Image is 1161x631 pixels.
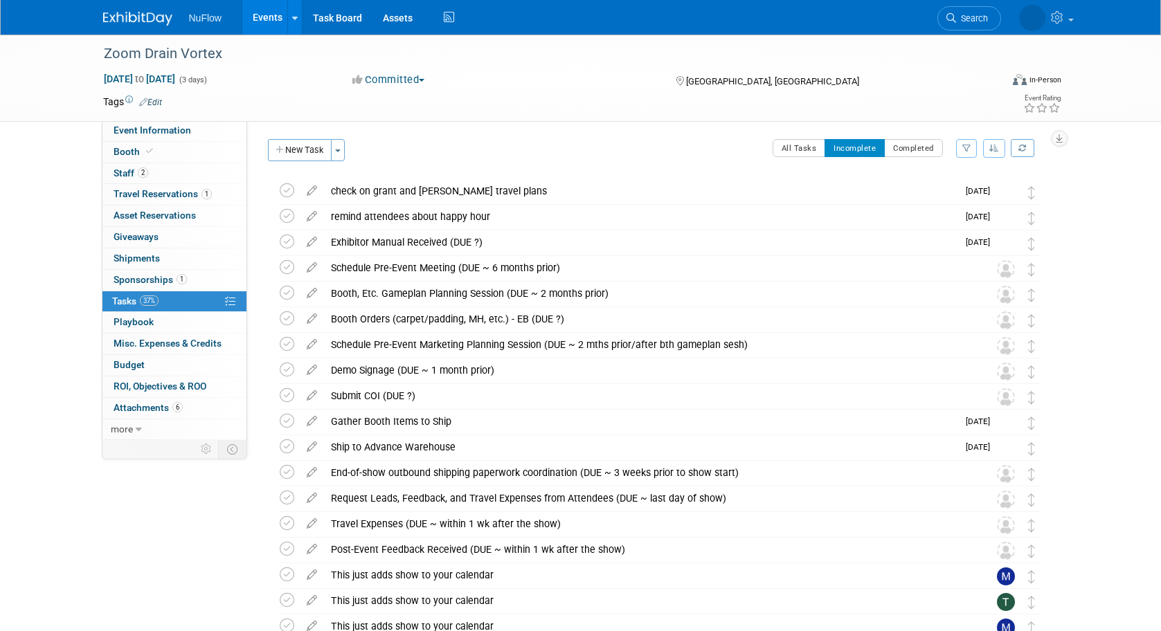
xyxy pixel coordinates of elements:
i: Move task [1028,468,1035,481]
a: more [102,419,246,440]
i: Move task [1028,391,1035,404]
span: Attachments [114,402,183,413]
span: [DATE] [966,417,997,426]
div: Schedule Pre-Event Marketing Planning Session (DUE ~ 2 mths prior/after bth gameplan sesh) [324,333,969,356]
span: [DATE] [966,237,997,247]
img: Format-Inperson.png [1013,74,1027,85]
button: New Task [268,139,332,161]
img: Craig Choisser [997,414,1015,432]
span: more [111,423,133,435]
div: Event Format [919,72,1062,93]
a: edit [300,287,324,300]
span: Budget [114,359,145,370]
a: Asset Reservations [102,205,246,226]
div: This just adds show to your calendar [324,563,969,587]
span: [DATE] [DATE] [103,73,176,85]
i: Move task [1028,237,1035,250]
img: Unassigned [997,337,1015,355]
span: Misc. Expenses & Credits [114,338,222,349]
a: edit [300,492,324,504]
div: Gather Booth Items to Ship [324,410,957,433]
button: Incomplete [825,139,885,157]
a: edit [300,415,324,428]
div: This just adds show to your calendar [324,589,969,612]
i: Move task [1028,289,1035,302]
button: All Tasks [773,139,826,157]
img: Craig Choisser [997,235,1015,253]
div: Ship to Advance Warehouse [324,435,957,459]
a: Refresh [1011,139,1034,157]
div: Exhibitor Manual Received (DUE ?) [324,230,957,254]
span: Shipments [114,253,160,264]
a: edit [300,364,324,376]
button: Completed [884,139,943,157]
i: Move task [1028,186,1035,199]
button: Committed [348,73,430,87]
span: [DATE] [966,186,997,196]
span: NuFlow [189,12,222,24]
span: Booth [114,146,156,157]
a: edit [300,185,324,197]
td: Tags [103,95,162,109]
img: Unassigned [997,311,1015,329]
i: Move task [1028,365,1035,378]
div: check on grant and [PERSON_NAME] travel plans [324,179,957,203]
i: Move task [1028,596,1035,609]
span: 1 [201,189,212,199]
span: 6 [172,402,183,412]
span: [DATE] [966,442,997,452]
a: Sponsorships1 [102,270,246,291]
i: Move task [1028,340,1035,353]
a: Staff2 [102,163,246,184]
img: Craig Choisser [997,439,1015,457]
a: Search [937,6,1001,30]
span: Tasks [112,295,159,307]
span: [DATE] [966,212,997,221]
span: Asset Reservations [114,210,196,221]
i: Move task [1028,314,1035,327]
img: Unassigned [997,363,1015,381]
a: edit [300,390,324,402]
a: Event Information [102,120,246,141]
a: Misc. Expenses & Credits [102,333,246,354]
div: Request Leads, Feedback, and Travel Expenses from Attendees (DUE ~ last day of show) [324,486,969,510]
i: Move task [1028,493,1035,506]
div: Demo Signage (DUE ~ 1 month prior) [324,358,969,382]
img: Craig Choisser [997,183,1015,201]
div: Travel Expenses (DUE ~ within 1 wk after the show) [324,512,969,536]
span: Staff [114,167,148,179]
a: Edit [139,98,162,107]
span: Playbook [114,316,154,327]
img: Unassigned [997,542,1015,560]
div: Event Rating [1023,95,1061,102]
div: Submit COI (DUE ?) [324,384,969,408]
a: edit [300,518,324,530]
span: Travel Reservations [114,188,212,199]
img: Unassigned [997,388,1015,406]
img: Unassigned [997,286,1015,304]
a: ROI, Objectives & ROO [102,376,246,397]
i: Move task [1028,442,1035,455]
a: Attachments6 [102,398,246,419]
img: Tom Bowman [997,593,1015,611]
img: Max Page [997,567,1015,585]
span: 37% [140,295,159,306]
i: Move task [1028,570,1035,583]
i: Booth reservation complete [146,147,153,155]
i: Move task [1028,545,1035,558]
div: End-of-show outbound shipping paperwork coordination (DUE ~ 3 weeks prior to show start) [324,461,969,484]
span: ROI, Objectives & ROO [114,381,206,392]
a: Tasks37% [102,291,246,312]
div: Post-Event Feedback Received (DUE ~ within 1 wk after the show) [324,538,969,561]
img: Unassigned [997,516,1015,534]
div: Zoom Drain Vortex [99,42,980,66]
img: Craig Choisser [1019,5,1045,31]
a: edit [300,210,324,223]
span: Giveaways [114,231,159,242]
img: ExhibitDay [103,12,172,26]
a: edit [300,236,324,248]
a: edit [300,262,324,274]
span: 1 [177,274,187,284]
a: edit [300,441,324,453]
i: Move task [1028,519,1035,532]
